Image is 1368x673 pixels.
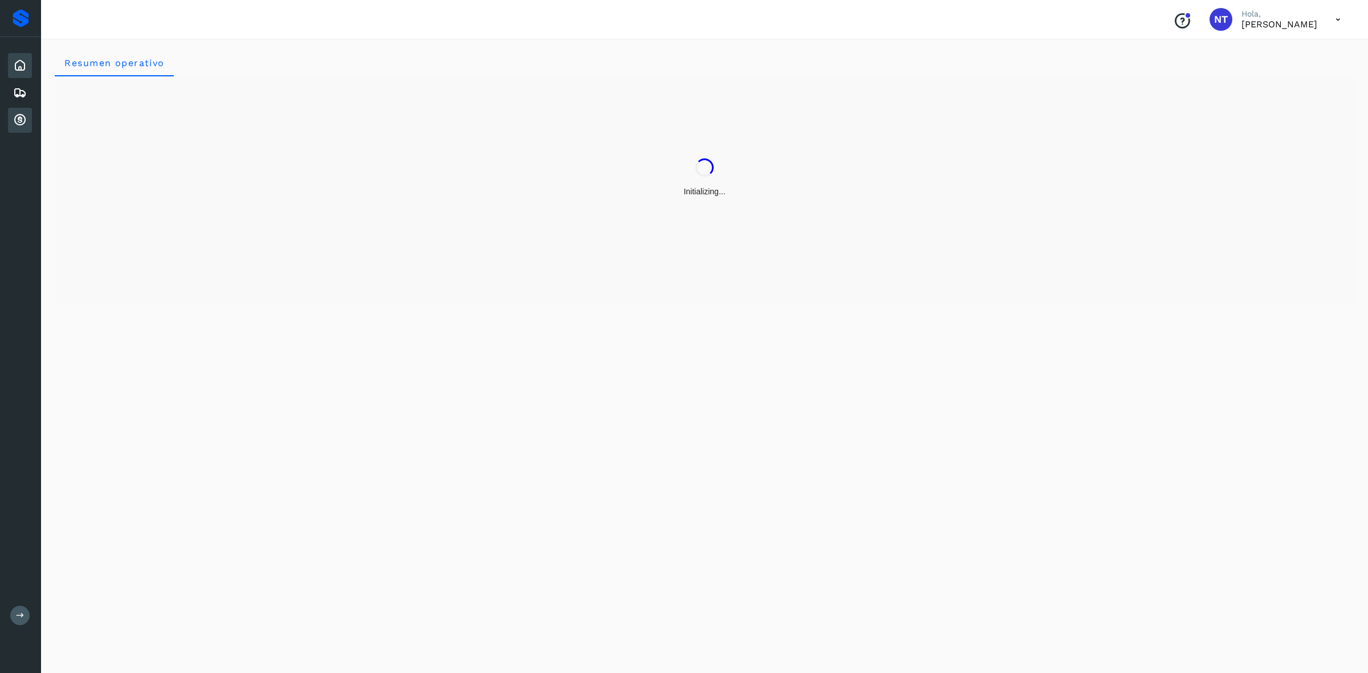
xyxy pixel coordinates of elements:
[8,108,32,133] div: Cuentas por cobrar
[8,53,32,78] div: Inicio
[64,58,165,68] span: Resumen operativo
[1241,9,1317,19] p: Hola,
[8,80,32,105] div: Embarques
[1241,19,1317,30] p: Norberto Tula Tepo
